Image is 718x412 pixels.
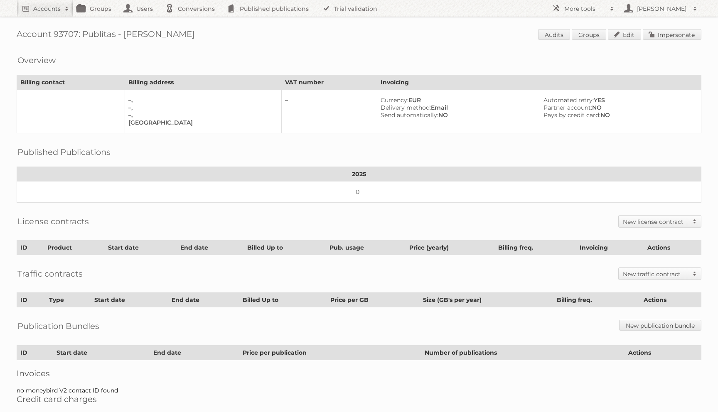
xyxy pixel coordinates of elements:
[326,240,406,255] th: Pub. usage
[381,111,438,119] span: Send automatically:
[17,293,46,307] th: ID
[623,218,688,226] h2: New license contract
[619,320,701,331] a: New publication bundle
[406,240,495,255] th: Price (yearly)
[168,293,239,307] th: End date
[128,104,275,111] div: –,
[46,293,91,307] th: Type
[128,111,275,119] div: –,
[572,29,606,40] a: Groups
[688,216,701,227] span: Toggle
[17,368,701,378] h2: Invoices
[128,96,275,104] div: –,
[553,293,640,307] th: Billing freq.
[17,75,125,90] th: Billing contact
[377,75,701,90] th: Invoicing
[17,346,53,360] th: ID
[125,75,281,90] th: Billing address
[619,268,701,280] a: New traffic contract
[17,320,99,332] h2: Publication Bundles
[643,29,701,40] a: Impersonate
[644,240,701,255] th: Actions
[17,267,83,280] h2: Traffic contracts
[177,240,244,255] th: End date
[543,111,600,119] span: Pays by credit card:
[17,215,89,228] h2: License contracts
[17,146,111,158] h2: Published Publications
[33,5,61,13] h2: Accounts
[381,104,431,111] span: Delivery method:
[419,293,553,307] th: Size (GB's per year)
[282,75,377,90] th: VAT number
[239,346,421,360] th: Price per publication
[635,5,689,13] h2: [PERSON_NAME]
[17,181,701,203] td: 0
[381,96,533,104] div: EUR
[17,167,701,181] th: 2025
[17,240,44,255] th: ID
[239,293,327,307] th: Billed Up to
[640,293,701,307] th: Actions
[421,346,625,360] th: Number of publications
[91,293,168,307] th: Start date
[104,240,177,255] th: Start date
[150,346,239,360] th: End date
[282,90,377,133] td: –
[381,96,408,104] span: Currency:
[381,111,533,119] div: NO
[327,293,419,307] th: Price per GB
[17,394,701,404] h2: Credit card charges
[538,29,570,40] a: Audits
[543,111,694,119] div: NO
[53,346,150,360] th: Start date
[623,270,688,278] h2: New traffic contract
[625,346,701,360] th: Actions
[543,96,594,104] span: Automated retry:
[543,96,694,104] div: YES
[608,29,641,40] a: Edit
[128,119,275,126] div: [GEOGRAPHIC_DATA]
[688,268,701,280] span: Toggle
[564,5,606,13] h2: More tools
[244,240,326,255] th: Billed Up to
[543,104,592,111] span: Partner account:
[543,104,694,111] div: NO
[44,240,105,255] th: Product
[619,216,701,227] a: New license contract
[576,240,644,255] th: Invoicing
[495,240,576,255] th: Billing freq.
[17,54,56,66] h2: Overview
[17,29,701,42] h1: Account 93707: Publitas - [PERSON_NAME]
[381,104,533,111] div: Email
